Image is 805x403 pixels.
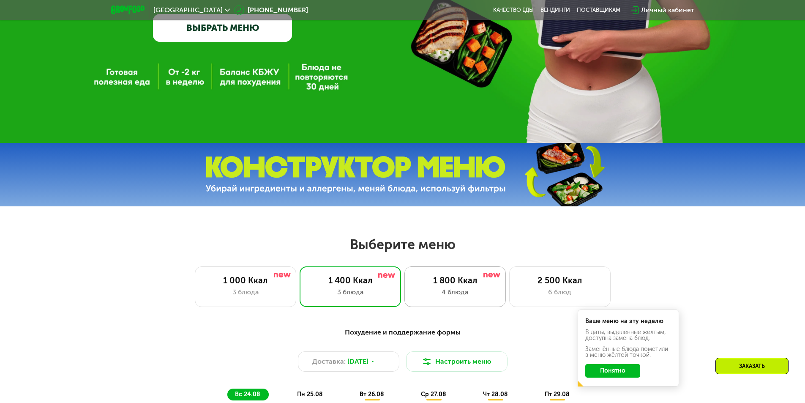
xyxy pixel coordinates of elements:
[308,275,392,285] div: 1 400 Ккал
[493,7,534,14] a: Качество еды
[308,287,392,297] div: 3 блюда
[297,391,323,398] span: пн 25.08
[585,346,671,358] div: Заменённые блюда пометили в меню жёлтой точкой.
[27,236,778,253] h2: Выберите меню
[312,356,346,367] span: Доставка:
[585,364,640,378] button: Понятно
[518,275,602,285] div: 2 500 Ккал
[204,275,287,285] div: 1 000 Ккал
[406,351,508,372] button: Настроить меню
[153,14,292,42] a: ВЫБРАТЬ МЕНЮ
[483,391,508,398] span: чт 28.08
[347,356,368,367] span: [DATE]
[153,327,653,338] div: Похудение и поддержание формы
[545,391,570,398] span: пт 29.08
[204,287,287,297] div: 3 блюда
[413,275,497,285] div: 1 800 Ккал
[360,391,384,398] span: вт 26.08
[715,358,789,374] div: Заказать
[641,5,694,15] div: Личный кабинет
[577,7,620,14] div: поставщикам
[585,318,671,324] div: Ваше меню на эту неделю
[540,7,570,14] a: Вендинги
[234,5,308,15] a: [PHONE_NUMBER]
[153,7,223,14] span: [GEOGRAPHIC_DATA]
[421,391,446,398] span: ср 27.08
[518,287,602,297] div: 6 блюд
[235,391,260,398] span: вс 24.08
[413,287,497,297] div: 4 блюда
[585,329,671,341] div: В даты, выделенные желтым, доступна замена блюд.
